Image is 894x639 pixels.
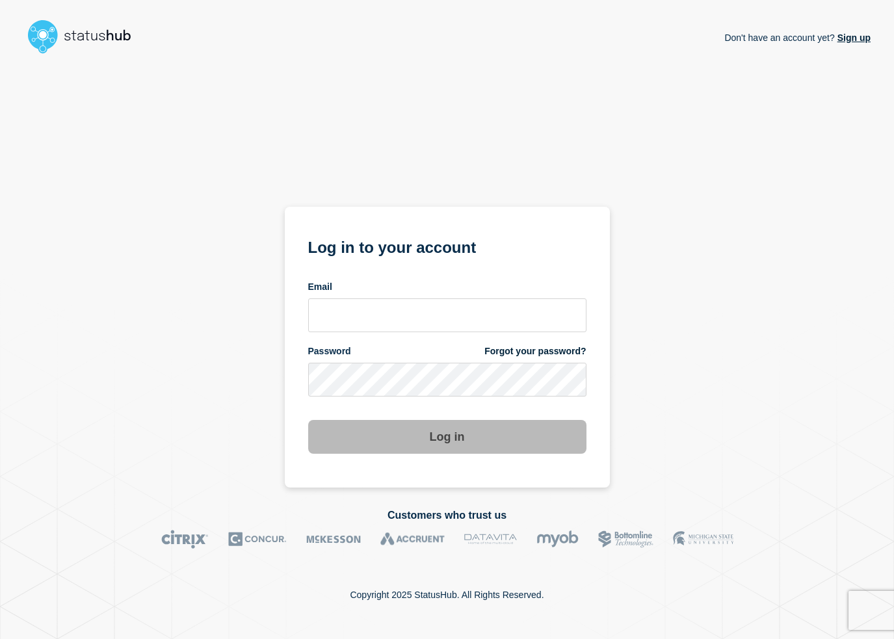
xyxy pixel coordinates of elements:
[23,16,147,57] img: StatusHub logo
[308,234,586,258] h1: Log in to your account
[308,420,586,454] button: Log in
[306,530,361,549] img: McKesson logo
[598,530,653,549] img: Bottomline logo
[228,530,287,549] img: Concur logo
[464,530,517,549] img: DataVita logo
[484,345,586,358] a: Forgot your password?
[350,590,544,600] p: Copyright 2025 StatusHub. All Rights Reserved.
[380,530,445,549] img: Accruent logo
[308,281,332,293] span: Email
[536,530,579,549] img: myob logo
[308,298,586,332] input: email input
[308,363,586,397] input: password input
[835,33,871,43] a: Sign up
[673,530,733,549] img: MSU logo
[161,530,209,549] img: Citrix logo
[308,345,351,358] span: Password
[23,510,871,521] h2: Customers who trust us
[724,22,871,53] p: Don't have an account yet?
